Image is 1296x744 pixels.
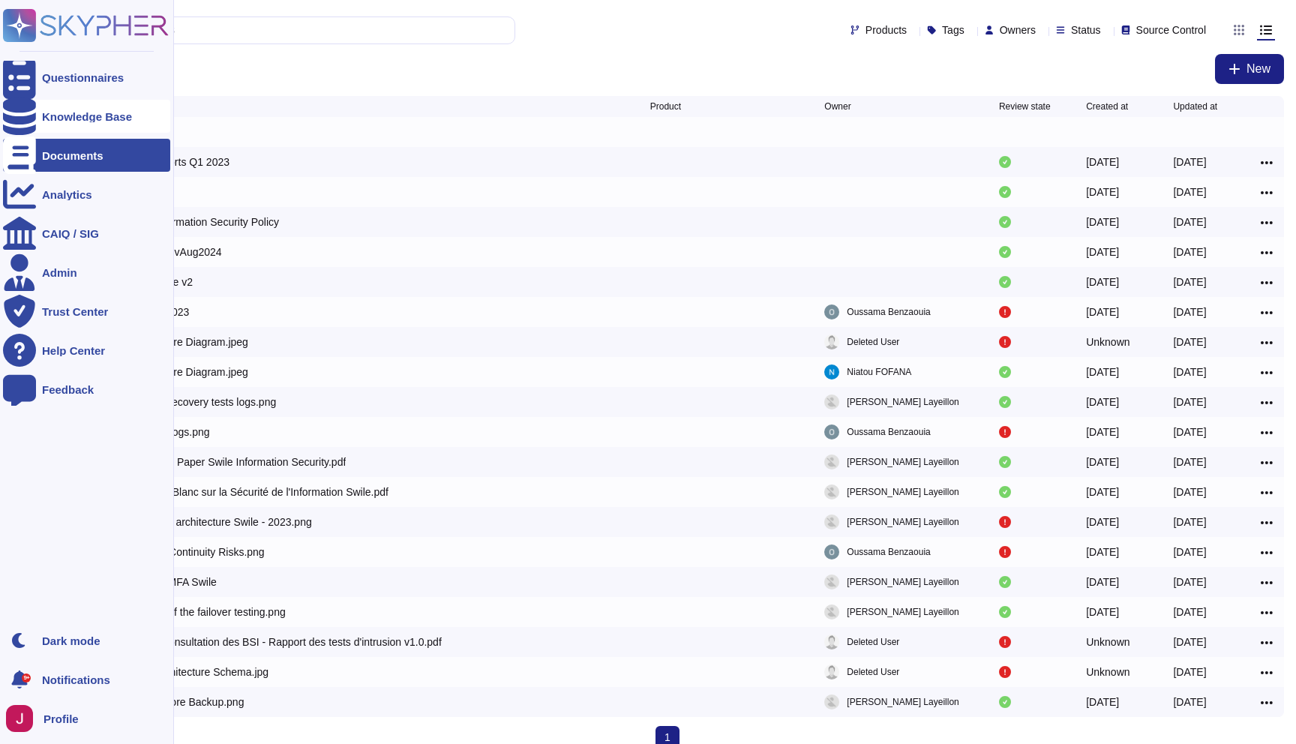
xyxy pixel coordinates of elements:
img: user [824,364,839,379]
span: Updated at [1173,102,1217,111]
div: [DATE] [1086,484,1119,499]
img: user [824,484,839,499]
div: [DATE] [1086,514,1119,529]
img: user [824,394,839,409]
span: [PERSON_NAME] Layeillon [847,694,958,709]
div: Swile Information Security Policy [127,214,279,229]
span: Owner [824,102,850,111]
div: Audit reports Q1 2023 [127,154,229,169]
span: Oussama Benzaouia [847,424,930,439]
div: Disaster recovery tests logs.png [127,394,276,409]
div: Test Restore Backup.png [127,694,244,709]
span: [PERSON_NAME] Layeillon [847,514,958,529]
button: user [3,702,43,735]
div: 9+ [22,673,31,682]
img: user [824,304,839,319]
div: [DATE] [1173,454,1206,469]
div: [DATE] [1173,484,1206,499]
a: Admin [3,256,170,289]
a: Feedback [3,373,170,406]
div: [DATE] [1173,634,1206,649]
div: [DATE] [1086,544,1119,559]
a: Trust Center [3,295,170,328]
div: [DATE] [1173,394,1206,409]
img: user [824,454,839,469]
input: Search by keywords [59,17,514,43]
img: user [824,634,839,649]
img: user [824,544,839,559]
div: [DATE] [1086,364,1119,379]
span: Oussama Benzaouia [847,544,930,559]
span: Profile [43,713,79,724]
div: [DATE] [1086,574,1119,589]
div: [DATE] [1173,664,1206,679]
div: Unknown [1086,334,1129,349]
span: Review state [999,102,1051,111]
a: Knowledge Base [3,100,170,133]
div: [DATE] [1173,244,1206,259]
div: CAIQ / SIG [42,228,99,239]
div: Admin [42,267,77,278]
span: Notifications [42,674,110,685]
span: Deleted User [847,334,899,349]
div: FR_Livre Blanc sur la Sécurité de l'Information Swile.pdf [127,484,388,499]
div: [DATE] [1086,214,1119,229]
span: Products [865,25,907,35]
div: [DATE] [1173,184,1206,199]
div: Feedback [42,384,94,395]
div: [DATE] [1173,424,1206,439]
div: [DATE] [1173,154,1206,169]
div: [DATE] [1086,274,1119,289]
span: Status [1071,25,1101,35]
img: user [824,424,839,439]
div: Architecture Diagram.jpeg [127,334,248,349]
div: [DATE] [1173,364,1206,379]
div: [DATE] [1173,694,1206,709]
span: Deleted User [847,664,899,679]
span: Source Control [1136,25,1206,35]
a: Help Center [3,334,170,367]
img: user [824,694,839,709]
span: Owners [1000,25,1036,35]
span: [PERSON_NAME] Layeillon [847,484,958,499]
div: Help Center [42,345,105,356]
a: Analytics [3,178,170,211]
a: Documents [3,139,170,172]
div: Protocol of the failover testing.png [127,604,286,619]
div: [DATE] [1086,394,1119,409]
div: [DATE] [1086,184,1119,199]
div: Swile ISP vAug2024 [127,244,222,259]
div: [DATE] [1173,304,1206,319]
div: Trust Center [42,306,108,317]
div: [DATE] [1086,454,1119,469]
span: Oussama Benzaouia [847,304,930,319]
img: user [824,574,839,589]
div: [DATE] [1173,604,1206,619]
div: Platform Continuity Risks.png [127,544,265,559]
div: [DATE] [1173,274,1206,289]
div: [DATE] [1173,544,1206,559]
span: Deleted User [847,634,899,649]
span: [PERSON_NAME] Layeillon [847,604,958,619]
div: Analytics [42,189,92,200]
div: Swile Architecture Schema.jpg [127,664,268,679]
div: Dark mode [42,635,100,646]
div: [DATE] [1086,694,1119,709]
span: [PERSON_NAME] Layeillon [847,394,958,409]
div: [DATE] [1173,214,1206,229]
div: [DATE] [1086,304,1119,319]
div: EN_White Paper Swile Information Security.pdf [127,454,346,469]
span: [PERSON_NAME] Layeillon [847,574,958,589]
div: [DATE] [1086,154,1119,169]
div: [DATE] [1086,604,1119,619]
div: [DATE] [1173,574,1206,589]
div: Architecture Diagram.jpeg [127,364,248,379]
img: user [824,664,839,679]
img: user [6,705,33,732]
span: Product [650,102,681,111]
div: [DATE] [1086,424,1119,439]
span: Created at [1086,102,1128,111]
div: Unknown [1086,634,1129,649]
div: [DATE] [1173,334,1206,349]
div: Swile - Consultation des BSI - Rapport des tests d'intrusion v1.0.pdf [127,634,442,649]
